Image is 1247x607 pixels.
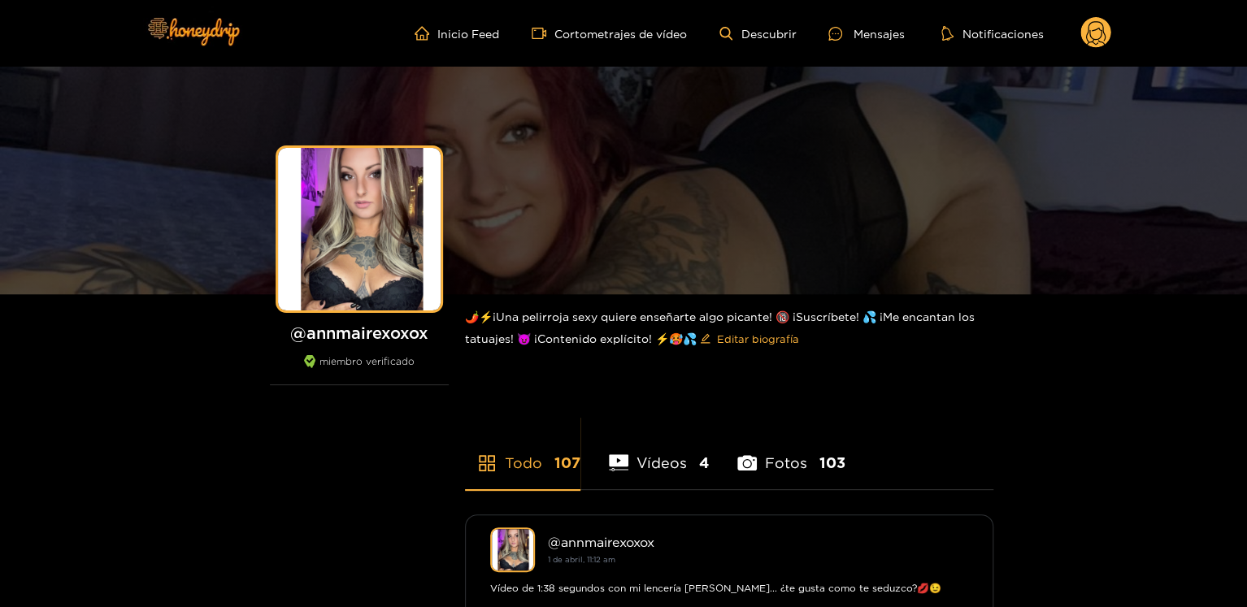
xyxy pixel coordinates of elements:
span: tienda de aplicaciones [477,453,497,473]
font: 1 de abril, 11:12 am [548,555,615,564]
font: 4 [699,454,709,470]
font: Todo [505,454,542,470]
font: Descubrir [741,28,796,40]
a: Cortometrajes de vídeo [532,26,687,41]
font: @annmairexoxox [548,535,654,549]
font: miembro verificado [319,356,415,366]
font: Inicio Feed [437,28,499,40]
font: Notificaciones [962,28,1043,40]
span: cámara de vídeo [532,26,554,41]
span: editar [700,333,710,345]
font: Mensajes [853,28,904,40]
font: 🌶️⚡¡Una pelirroja sexy quiere enseñarte algo picante! 🔞 ¡Suscríbete! 💦 ¡Me encantan los tatuajes!... [465,310,975,345]
img: annmairexoxox [490,527,535,572]
a: Descubrir [719,27,796,41]
font: Vídeo de 1:38 segundos con mi lencería [PERSON_NAME]... ¿te gusta como te seduzco?💋😉 [490,583,941,593]
button: Notificaciones [936,25,1048,41]
span: hogar [415,26,437,41]
a: Inicio Feed [415,26,499,41]
font: Fotos [765,454,807,470]
font: Cortometrajes de vídeo [554,28,687,40]
font: 107 [554,454,580,470]
font: @annmairexoxox [290,323,428,341]
font: Editar biografía [717,333,799,345]
font: Vídeos [637,454,687,470]
font: 103 [819,454,845,470]
button: editarEditar biografía [697,326,802,352]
